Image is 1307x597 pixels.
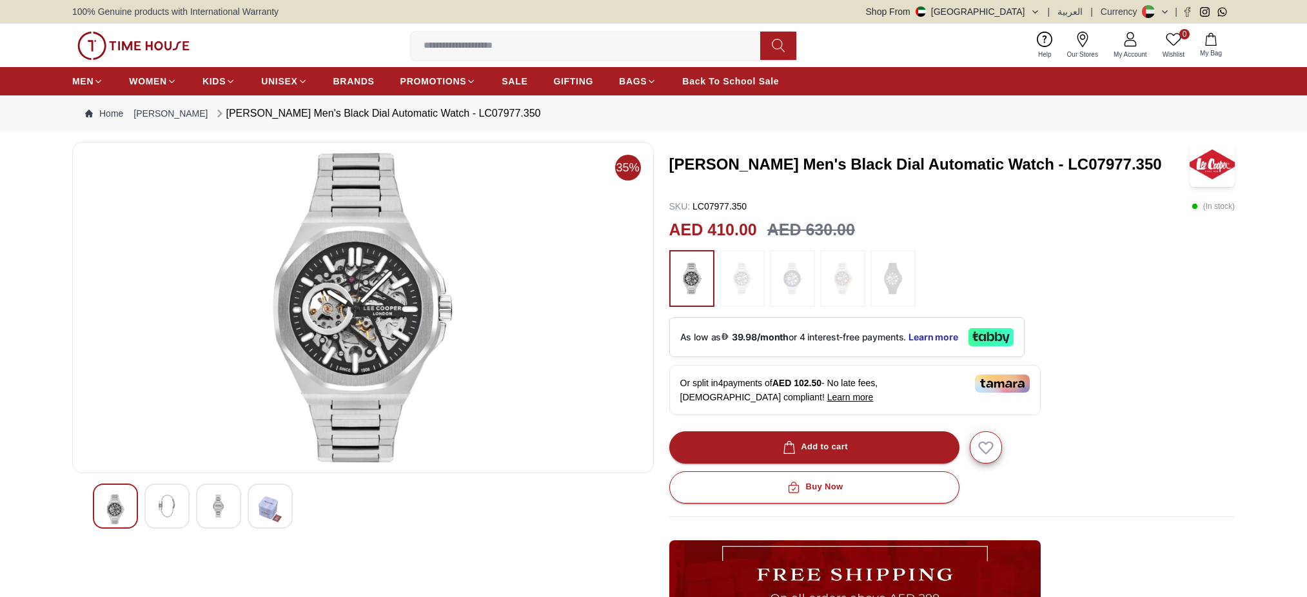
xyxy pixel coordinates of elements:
[129,75,167,88] span: WOMEN
[213,106,541,121] div: [PERSON_NAME] Men's Black Dial Automatic Watch - LC07977.350
[767,218,855,242] h3: AED 630.00
[133,107,208,120] a: [PERSON_NAME]
[83,153,643,462] img: Lee Cooper Men's Black Dial Automatic Watch - LC07977.350
[259,494,282,524] img: Lee Cooper Men's Black Dial Automatic Watch - LC07977.350
[72,70,103,93] a: MEN
[261,75,297,88] span: UNISEX
[1057,5,1083,18] button: العربية
[502,70,527,93] a: SALE
[1059,29,1106,62] a: Our Stores
[1195,48,1227,58] span: My Bag
[1090,5,1093,18] span: |
[400,75,467,88] span: PROMOTIONS
[400,70,477,93] a: PROMOTIONS
[1200,7,1210,17] a: Instagram
[776,257,809,300] img: ...
[104,494,127,524] img: Lee Cooper Men's Black Dial Automatic Watch - LC07977.350
[916,6,926,17] img: United Arab Emirates
[1175,5,1177,18] span: |
[682,70,779,93] a: Back To School Sale
[1217,7,1227,17] a: Whatsapp
[502,75,527,88] span: SALE
[877,257,909,300] img: ...
[333,75,375,88] span: BRANDS
[619,70,656,93] a: BAGS
[1030,29,1059,62] a: Help
[669,365,1041,415] div: Or split in 4 payments of - No late fees, [DEMOGRAPHIC_DATA] compliant!
[155,494,179,518] img: Lee Cooper Men's Black Dial Automatic Watch - LC07977.350
[669,471,959,504] button: Buy Now
[1033,50,1057,59] span: Help
[261,70,307,93] a: UNISEX
[1190,142,1235,187] img: Lee Cooper Men's Black Dial Automatic Watch - LC07977.350
[553,75,593,88] span: GIFTING
[77,32,190,60] img: ...
[615,155,641,181] span: 35%
[676,257,708,300] img: ...
[1192,200,1235,213] p: ( In stock )
[1183,7,1192,17] a: Facebook
[207,494,230,518] img: Lee Cooper Men's Black Dial Automatic Watch - LC07977.350
[1157,50,1190,59] span: Wishlist
[772,378,821,388] span: AED 102.50
[866,5,1040,18] button: Shop From[GEOGRAPHIC_DATA]
[827,257,859,300] img: ...
[785,480,843,494] div: Buy Now
[726,257,758,300] img: ...
[780,440,848,455] div: Add to cart
[553,70,593,93] a: GIFTING
[72,75,93,88] span: MEN
[1108,50,1152,59] span: My Account
[669,154,1188,175] h3: [PERSON_NAME] Men's Black Dial Automatic Watch - LC07977.350
[827,392,874,402] span: Learn more
[1062,50,1103,59] span: Our Stores
[333,70,375,93] a: BRANDS
[669,200,747,213] p: LC07977.350
[202,75,226,88] span: KIDS
[1192,30,1230,61] button: My Bag
[85,107,123,120] a: Home
[669,201,691,211] span: SKU :
[1048,5,1050,18] span: |
[669,431,959,464] button: Add to cart
[975,375,1030,393] img: Tamara
[1155,29,1192,62] a: 0Wishlist
[1179,29,1190,39] span: 0
[669,218,757,242] h2: AED 410.00
[202,70,235,93] a: KIDS
[1101,5,1143,18] div: Currency
[72,95,1235,132] nav: Breadcrumb
[619,75,647,88] span: BAGS
[682,75,779,88] span: Back To School Sale
[129,70,177,93] a: WOMEN
[72,5,279,18] span: 100% Genuine products with International Warranty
